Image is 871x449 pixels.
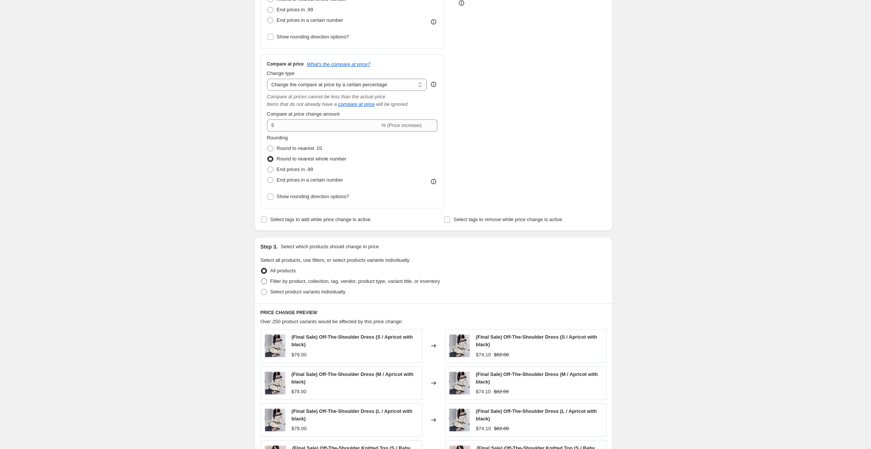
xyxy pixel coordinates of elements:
[291,371,414,385] span: (Final Sale) Off-The-Shoulder Dress (M / Apricot with black)
[291,334,413,347] span: (Final Sale) Off-The-Shoulder Dress (S / Apricot with black)
[270,289,345,295] span: Select product variants individually
[270,217,371,222] span: Select tags to add while price change is active
[270,268,296,273] span: All products
[277,194,349,199] span: Show rounding direction options?
[449,372,470,394] img: wsxc1681395411389_5_80x.jpg
[267,111,340,117] span: Compare at price change amount
[494,351,509,359] strike: $82.00
[307,61,371,67] button: What's the compare at price?
[277,145,322,151] span: Round to nearest .01
[261,243,278,250] h2: Step 3.
[265,334,285,357] img: wsxc1681395411389_5_80x.jpg
[265,409,286,431] img: wsxc1681395411389_5_80x.jpg
[270,278,440,284] span: Filter by product, collection, tag, vendor, product type, variant title, or inventory
[430,81,437,88] div: help
[476,425,491,432] div: $74.10
[265,372,285,394] img: wsxc1681395411389_5_80x.jpg
[494,425,509,432] strike: $82.00
[277,177,343,183] span: End prices in a certain number
[338,101,375,107] button: compare at price
[291,351,307,359] div: $78.00
[277,156,347,162] span: Round to nearest whole number
[281,243,379,250] p: Select which products should change in price
[267,94,387,99] i: Compare at prices cannot be less than the actual price.
[476,408,597,422] span: (Final Sale) Off-The-Shoulder Dress (L / Apricot with black)
[261,310,607,316] h6: PRICE CHANGE PREVIEW
[267,61,304,67] h3: Compare at price
[494,388,509,396] strike: $82.00
[476,334,597,347] span: (Final Sale) Off-The-Shoulder Dress (S / Apricot with black)
[449,409,470,431] img: wsxc1681395411389_5_80x.jpg
[376,101,409,107] i: will be ignored.
[476,371,598,385] span: (Final Sale) Off-The-Shoulder Dress (M / Apricot with black)
[476,351,491,359] div: $74.10
[267,70,295,76] span: Change type
[476,388,491,396] div: $74.10
[277,166,313,172] span: End prices in .99
[291,425,307,432] div: $78.00
[261,257,409,263] span: Select all products, use filters, or select products variants individually
[267,101,337,107] i: Items that do not already have a
[454,217,562,222] span: Select tags to remove while price change is active
[291,388,307,396] div: $78.00
[382,122,422,128] span: % (Price increase)
[449,334,470,357] img: wsxc1681395411389_5_80x.jpg
[267,135,288,141] span: Rounding
[291,408,412,422] span: (Final Sale) Off-The-Shoulder Dress (L / Apricot with black)
[277,17,343,23] span: End prices in a certain number
[277,34,349,40] span: Show rounding direction options?
[261,319,403,324] span: Over 250 product variants would be affected by this price change:
[267,119,380,131] input: -15
[277,7,313,12] span: End prices in .99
